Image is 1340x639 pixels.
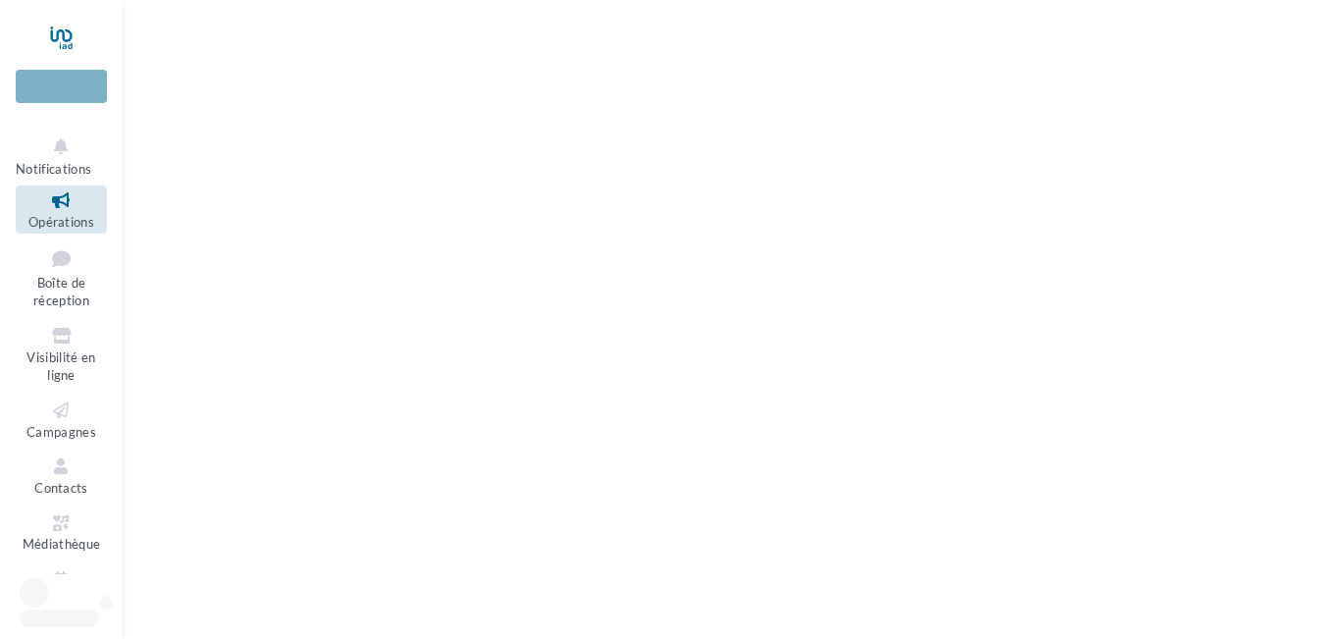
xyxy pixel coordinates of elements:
a: Opérations [16,186,107,234]
div: Nouvelle campagne [16,70,107,103]
a: Campagnes [16,396,107,444]
span: Visibilité en ligne [26,349,95,384]
a: Visibilité en ligne [16,321,107,388]
span: Boîte de réception [33,275,89,309]
span: Médiathèque [23,537,101,553]
span: Campagnes [26,424,96,440]
a: Médiathèque [16,508,107,557]
span: Notifications [16,161,91,177]
a: Calendrier [16,564,107,612]
a: Boîte de réception [16,241,107,313]
a: Contacts [16,452,107,500]
span: Opérations [28,214,94,230]
span: Contacts [34,480,88,496]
